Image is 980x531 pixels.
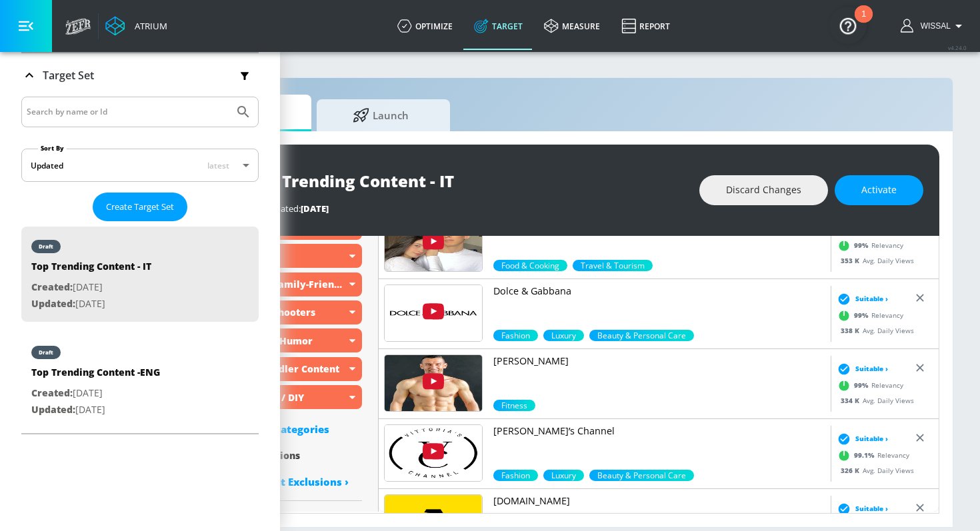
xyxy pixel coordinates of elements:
a: optimize [387,2,463,50]
div: Last Updated: [245,203,686,215]
span: [DATE] [301,203,329,215]
span: Fashion [493,330,538,341]
div: 1 [861,14,866,31]
a: Dolce & Gabbana [493,284,825,330]
div: draftTop Trending Content - ITCreated:[DATE]Updated:[DATE] [21,227,259,322]
span: 99 % [854,241,871,251]
span: 353 K [841,255,863,265]
span: Beauty & Personal Care [589,470,694,481]
div: Suitable › [834,362,888,375]
div: draftTop Trending Content -ENGCreated:[DATE]Updated:[DATE] [21,332,259,428]
img: UUnsNsFAFPvFwpbaHJf2JtCQ [385,285,482,341]
span: login as: wissal.elhaddaoui@zefr.com [915,21,951,31]
img: UUrOrF7Q4WEZl8c85ke9_5OA [385,425,482,481]
button: Activate [835,175,923,205]
div: 99.0% [493,400,535,411]
div: Relevancy [834,445,909,465]
p: [PERSON_NAME] [493,354,825,368]
span: Discard Changes [726,182,801,199]
div: Updated [31,160,63,171]
span: Created: [31,280,73,293]
div: 99.0% [493,260,567,271]
span: 99 % [854,380,871,390]
div: Life Hacks / DIY [228,391,346,404]
div: Avg. Daily Views [834,255,914,265]
div: Relevancy [834,305,903,325]
span: Launch [330,99,431,131]
span: 326 K [841,465,863,474]
div: 99.0% [573,260,653,271]
div: Top Trending Content - IT [31,260,151,279]
span: Luxury [543,470,584,481]
div: Infant/Toddler Content [228,362,346,375]
a: Atrium [105,16,167,36]
span: Updated: [31,297,75,310]
div: Gambling [228,250,346,263]
div: Avg. Daily Views [834,325,914,335]
p: Target Set [43,68,94,83]
div: 99.1% [493,470,538,481]
div: Suitable › [834,432,888,445]
div: Immature Humor [228,334,346,347]
a: [PERSON_NAME]’s Channel [493,424,825,470]
div: Gaming - Family-Friendly [228,278,346,290]
span: Luxury [543,330,584,341]
button: Open Resource Center, 1 new notification [829,7,867,44]
div: Relevancy [834,235,903,255]
span: latest [207,160,229,171]
p: [PERSON_NAME]’s Channel [493,424,825,438]
span: Suitable › [855,364,888,374]
div: 99.0% [543,330,584,341]
p: [DATE] [31,402,160,418]
span: Created: [31,386,73,399]
span: Food & Cooking [493,260,567,271]
label: Sort By [38,144,67,153]
button: Wissal [901,18,967,34]
div: Suitable › [834,502,888,515]
img: UUW0ey5r2FccUFpov3nMEVMg [385,355,482,411]
span: Activate [861,182,897,199]
div: Target Set [21,97,259,433]
input: Search by name or Id [27,103,229,121]
div: Atrium [129,20,167,32]
nav: list of Target Set [21,221,259,433]
p: Dolce & Gabbana [493,284,825,298]
span: Suitable › [855,504,888,514]
p: [DATE] [31,385,160,402]
p: [DATE] [31,279,151,296]
span: Beauty & Personal Care [589,330,694,341]
span: Fitness [493,400,535,411]
a: [PERSON_NAME] [493,354,825,400]
p: [DOMAIN_NAME] [493,494,825,508]
span: Suitable › [855,434,888,444]
span: Fashion [493,470,538,481]
span: 334 K [841,395,863,404]
div: Top Trending Content -ENG [31,366,160,385]
div: 73.8% [589,330,694,341]
span: v 4.24.0 [948,44,967,51]
img: UUYgA4AOMCmg6vepDmkcOEgA [385,215,482,271]
a: Target [463,2,533,50]
span: Suitable › [855,294,888,304]
p: [DATE] [31,296,151,312]
div: 70.1% [589,470,694,481]
span: 99 % [854,310,871,320]
span: 99.1 % [854,450,877,460]
span: 338 K [841,325,863,334]
button: Create Target Set [93,193,187,221]
span: Travel & Tourism [573,260,653,271]
a: measure [533,2,611,50]
span: Create Target Set [106,199,174,215]
div: Avg. Daily Views [834,465,914,475]
div: Gaming - Shooters [228,306,346,318]
a: Report [611,2,681,50]
div: 99.0% [493,330,538,341]
div: 72.8% [543,470,584,481]
button: Discard Changes [699,175,828,205]
span: Updated: [31,403,75,416]
div: Relevancy [834,375,903,395]
div: Suitable › [834,292,888,305]
div: draft [39,243,53,250]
